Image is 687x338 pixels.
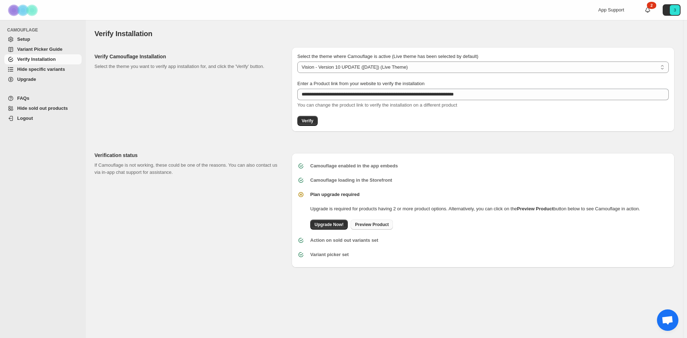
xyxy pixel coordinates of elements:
a: Logout [4,113,82,123]
span: Logout [17,116,33,121]
p: Select the theme you want to verify app installation for, and click the 'Verify' button. [94,63,280,70]
span: Verify Installation [94,30,152,38]
span: Upgrade Now! [315,222,343,227]
img: Camouflage [6,0,42,20]
span: CAMOUFLAGE [7,27,82,33]
span: Hide specific variants [17,67,65,72]
span: Hide sold out products [17,106,68,111]
b: Action on sold out variants set [310,237,378,243]
span: Verify Installation [17,57,56,62]
span: Select the theme where Camouflage is active (Live theme has been selected by default) [297,54,478,59]
span: App Support [598,7,624,13]
span: You can change the product link to verify the installation on a different product [297,102,457,108]
span: Verify [302,118,313,124]
b: Camouflage enabled in the app embeds [310,163,398,168]
span: FAQs [17,95,29,101]
b: Camouflage loading in the Storefront [310,177,392,183]
p: Upgrade is required for products having 2 or more product options. Alternatively, you can click o... [310,205,640,212]
div: 2 [647,2,656,9]
button: Verify [297,116,318,126]
a: Preview Product [351,220,393,230]
span: Enter a Product link from your website to verify the installation [297,81,425,86]
b: Plan upgrade required [310,192,360,197]
a: Upgrade [4,74,82,84]
a: Hide sold out products [4,103,82,113]
span: Preview Product [355,222,389,227]
p: If Camouflage is not working, these could be one of the reasons. You can also contact us via in-a... [94,162,280,176]
a: Verify Installation [4,54,82,64]
span: Setup [17,36,30,42]
a: 2 [644,6,651,14]
b: Preview Product [517,206,554,211]
a: Upgrade Now! [310,220,348,230]
text: 3 [674,8,676,12]
a: Setup [4,34,82,44]
h2: Verification status [94,152,280,159]
h2: Verify Camouflage Installation [94,53,280,60]
div: Open chat [657,309,678,331]
a: FAQs [4,93,82,103]
b: Variant picker set [310,252,349,257]
span: Variant Picker Guide [17,46,62,52]
button: Avatar with initials 3 [663,4,681,16]
span: Avatar with initials 3 [670,5,680,15]
a: Variant Picker Guide [4,44,82,54]
a: Hide specific variants [4,64,82,74]
span: Upgrade [17,77,36,82]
